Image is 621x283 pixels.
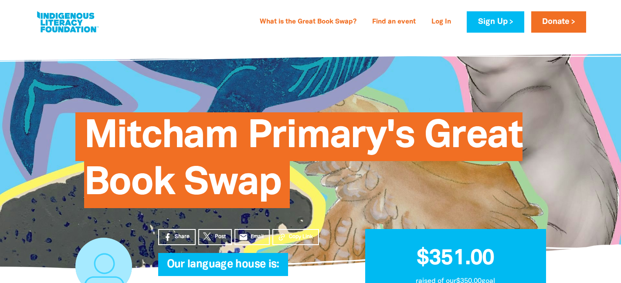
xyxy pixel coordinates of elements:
span: Email [251,233,264,241]
a: Sign Up [467,11,524,33]
i: email [239,232,248,242]
a: Find an event [367,15,421,29]
button: Copy Link [272,229,319,245]
span: Post [215,233,226,241]
a: Share [158,229,196,245]
a: emailEmail [234,229,270,245]
span: $351.00 [417,249,494,269]
span: Our language house is: [167,259,279,276]
a: What is the Great Book Swap? [255,15,362,29]
a: Donate [531,11,586,33]
span: Share [175,233,190,241]
span: Copy Link [289,233,313,241]
a: Post [198,229,232,245]
h6: My Team [158,267,339,273]
a: Log In [426,15,456,29]
span: Mitcham Primary's Great Book Swap [84,119,523,208]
